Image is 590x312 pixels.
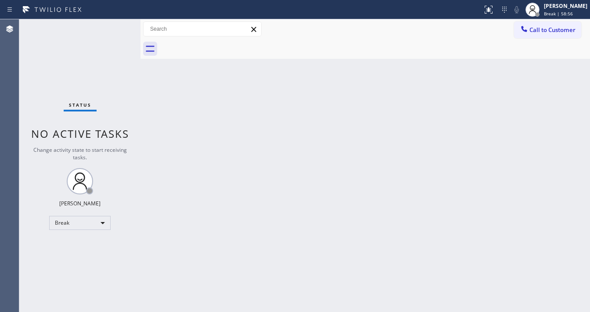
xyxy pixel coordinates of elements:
input: Search [144,22,261,36]
span: Change activity state to start receiving tasks. [33,146,127,161]
button: Mute [511,4,523,16]
span: Status [69,102,91,108]
span: Break | 58:56 [544,11,573,17]
div: [PERSON_NAME] [544,2,587,10]
div: [PERSON_NAME] [59,200,101,207]
button: Call to Customer [514,22,581,38]
span: Call to Customer [529,26,576,34]
span: No active tasks [31,126,129,141]
div: Break [49,216,111,230]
